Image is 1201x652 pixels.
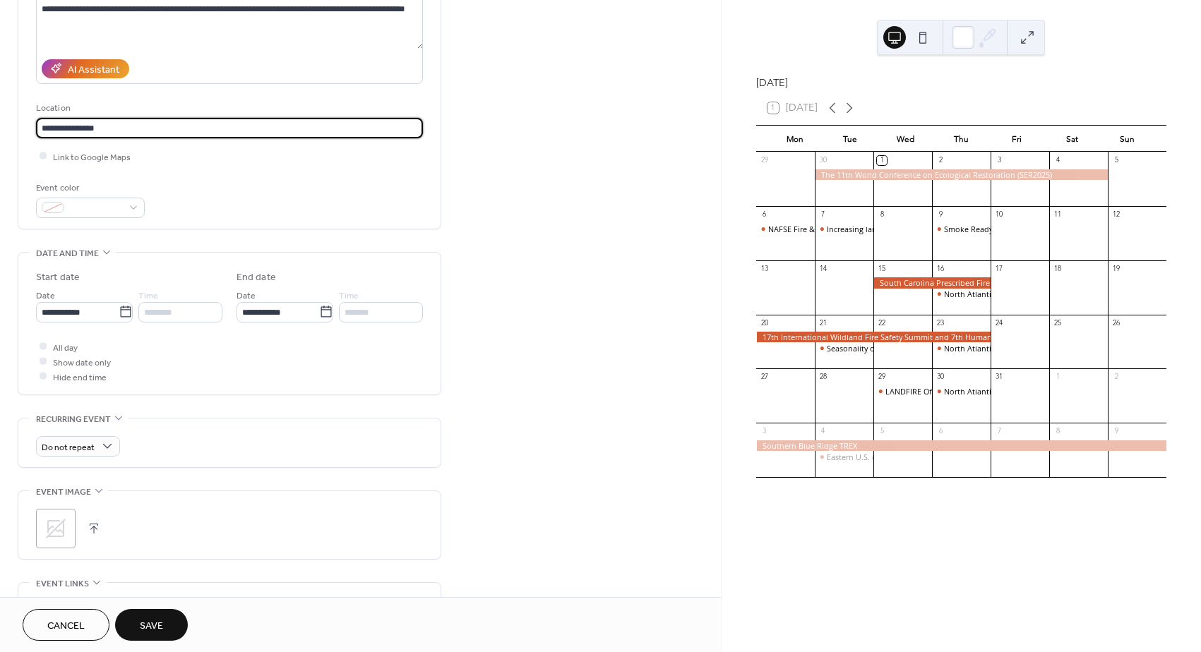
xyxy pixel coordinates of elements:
span: Time [339,288,359,303]
div: LANDFIRE Office Hour: Coordinating Smoke Management: Insights from Albany, Georgia’s Pilot Project [873,386,932,397]
div: Smoke Ready Communities: Graphics and Materials Release! [932,224,991,234]
div: Tue [823,126,878,152]
div: 18 [1053,264,1063,274]
div: 29 [760,156,770,166]
span: Event image [36,485,91,500]
button: AI Assistant [42,59,129,78]
div: 23 [936,318,945,328]
div: Seasonality of fire effects on deer, [GEOGRAPHIC_DATA], and oak regeneration [827,343,1111,354]
div: 16 [936,264,945,274]
div: NAFSE Fire & Fire History Mini-Symposium [768,224,921,234]
div: North Atlantic Fire Science Exchange Student Webinar Series: Tackling Tickborne Disease and Bring... [932,343,991,354]
div: North Atlantic Fire Science Exchange Student Webinar Series: Transformation of Manganese During V... [932,289,991,299]
div: 30 [818,156,828,166]
div: Start date [36,270,80,285]
div: 9 [1111,427,1121,437]
div: South Carolina Prescribed Fire Council Annual Meeting [873,277,991,288]
span: Do not repeat [42,439,95,455]
button: Save [115,609,188,641]
div: 8 [1053,427,1063,437]
div: 29 [877,373,887,382]
div: Sat [1044,126,1099,152]
div: 2 [936,156,945,166]
div: Sun [1100,126,1155,152]
span: Show date only [53,355,111,370]
div: ; [36,509,76,548]
div: Eastern U.S. old growth and prescribed fire [815,452,873,462]
div: Fri [989,126,1044,152]
div: 28 [818,373,828,382]
div: 24 [994,318,1004,328]
div: 17th International Wildland Fire Safety Summit and 7th Human Dimensions of Wildland Fire Conference [756,332,991,342]
div: 26 [1111,318,1121,328]
div: Mon [767,126,823,152]
div: North Atlantic Fire Science Exchange Student Webinar Series: A Likely Pyrophyte: Moisture Content... [932,386,991,397]
span: Link to Google Maps [53,150,131,164]
div: 4 [818,427,828,437]
div: 21 [818,318,828,328]
div: AI Assistant [68,62,119,77]
div: 13 [760,264,770,274]
span: Date and time [36,246,99,261]
div: Eastern U.S. old growth and prescribed fire [827,452,981,462]
button: Cancel [23,609,109,641]
div: Thu [933,126,988,152]
div: [DATE] [756,76,1166,91]
span: Event links [36,576,89,591]
div: Increasing large wildfires and wood cover fuels in the Eastern U.S. [815,224,873,234]
div: End date [237,270,276,285]
span: Cancel [47,619,85,634]
div: 25 [1053,318,1063,328]
span: Time [138,288,158,303]
div: 6 [760,210,770,219]
div: Location [36,101,420,116]
div: 4 [1053,156,1063,166]
div: 22 [877,318,887,328]
div: The 11th World Conference on Ecological Restoration (SER2025) [815,169,1108,180]
div: Seasonality of fire effects on deer, turkey, and oak regeneration [815,343,873,354]
div: Smoke Ready Communities: Graphics and Materials Release! [944,224,1163,234]
div: 7 [994,427,1004,437]
div: 8 [877,210,887,219]
div: 9 [936,210,945,219]
span: Date [237,288,256,303]
div: 11 [1053,210,1063,219]
div: NAFSE Fire & Fire History Mini-Symposium [756,224,815,234]
div: Event color [36,181,142,195]
div: Increasing large wildfires and wood cover fuels in the [GEOGRAPHIC_DATA] [827,224,1098,234]
span: Recurring event [36,412,111,427]
div: 3 [994,156,1004,166]
div: 1 [1053,373,1063,382]
div: 31 [994,373,1004,382]
div: 5 [1111,156,1121,166]
div: 5 [877,427,887,437]
div: 1 [877,156,887,166]
div: 27 [760,373,770,382]
div: 30 [936,373,945,382]
span: All day [53,340,78,355]
div: Southern Blue Ridge TREX [756,440,1166,451]
div: 7 [818,210,828,219]
div: 12 [1111,210,1121,219]
div: 3 [760,427,770,437]
div: 6 [936,427,945,437]
div: 19 [1111,264,1121,274]
div: 15 [877,264,887,274]
div: 17 [994,264,1004,274]
span: Hide end time [53,370,107,385]
div: 10 [994,210,1004,219]
div: 20 [760,318,770,328]
span: Save [140,619,163,634]
div: 14 [818,264,828,274]
span: Date [36,288,55,303]
div: 2 [1111,373,1121,382]
div: Wed [878,126,933,152]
